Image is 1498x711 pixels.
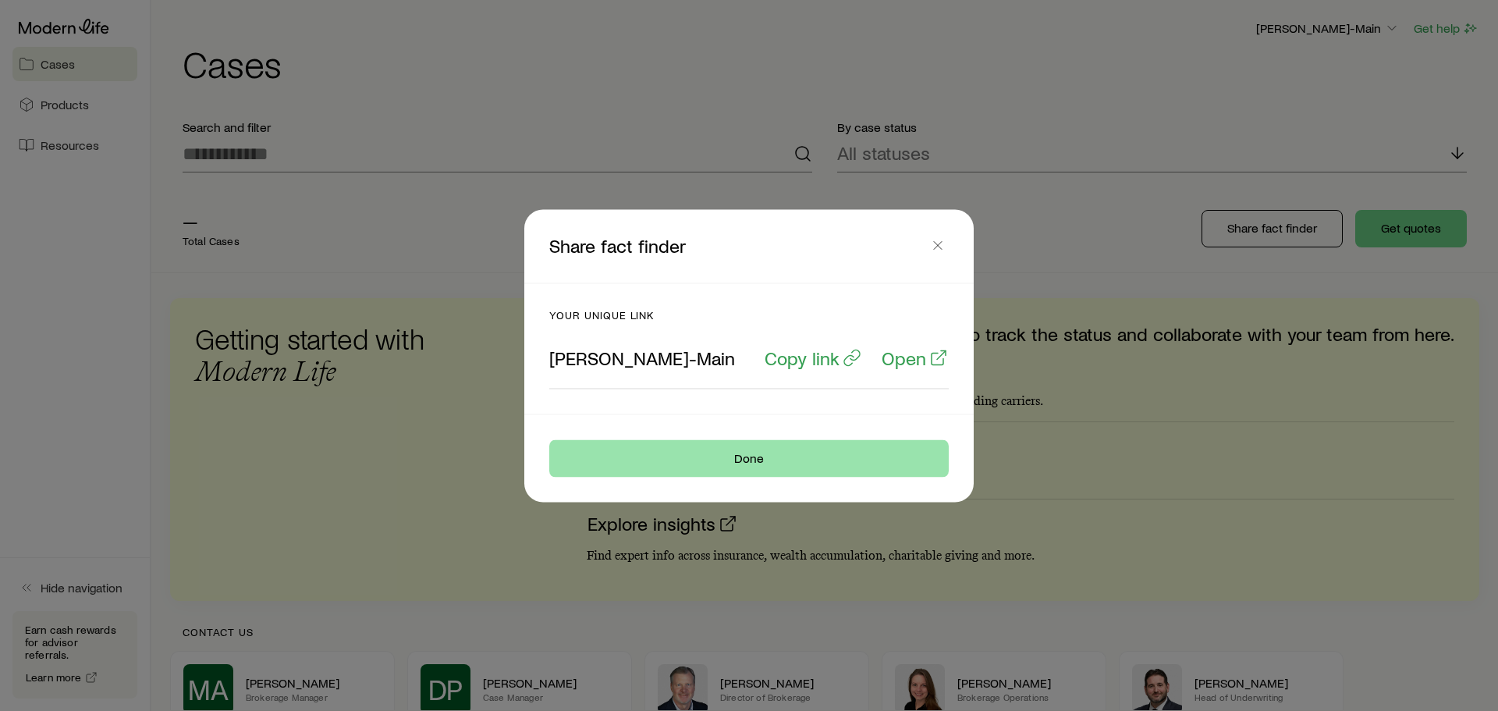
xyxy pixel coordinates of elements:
[881,346,949,370] a: Open
[549,439,949,477] button: Done
[549,347,735,368] p: [PERSON_NAME]-Main
[765,347,840,368] p: Copy link
[549,234,927,258] p: Share fact finder
[882,347,926,368] p: Open
[764,346,862,370] button: Copy link
[549,308,949,321] p: Your unique link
